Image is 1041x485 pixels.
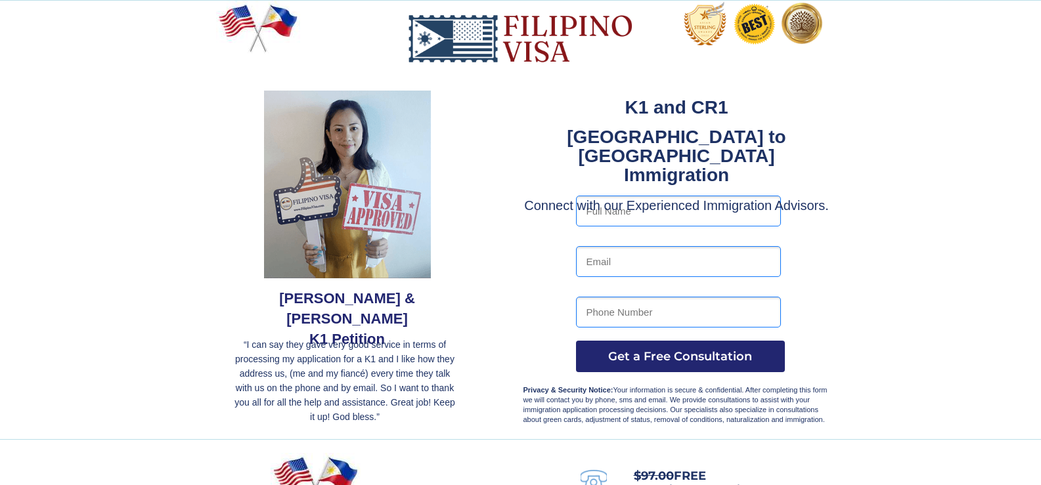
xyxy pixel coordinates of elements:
[634,469,674,483] s: $97.00
[576,297,781,327] input: Phone Number
[625,97,728,117] strong: K1 and CR1
[567,127,786,185] strong: [GEOGRAPHIC_DATA] to [GEOGRAPHIC_DATA] Immigration
[523,386,613,394] strong: Privacy & Security Notice:
[524,198,829,213] span: Connect with our Experienced Immigration Advisors.
[232,337,458,424] p: “I can say they gave very good service in terms of processing my application for a K1 and I like ...
[634,469,706,483] span: FREE
[523,386,828,423] span: Your information is secure & confidential. After completing this form we will contact you by phon...
[279,290,415,347] span: [PERSON_NAME] & [PERSON_NAME] K1 Petition
[576,246,781,277] input: Email
[576,196,781,226] input: Full Name
[576,341,785,372] button: Get a Free Consultation
[576,349,785,364] span: Get a Free Consultation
